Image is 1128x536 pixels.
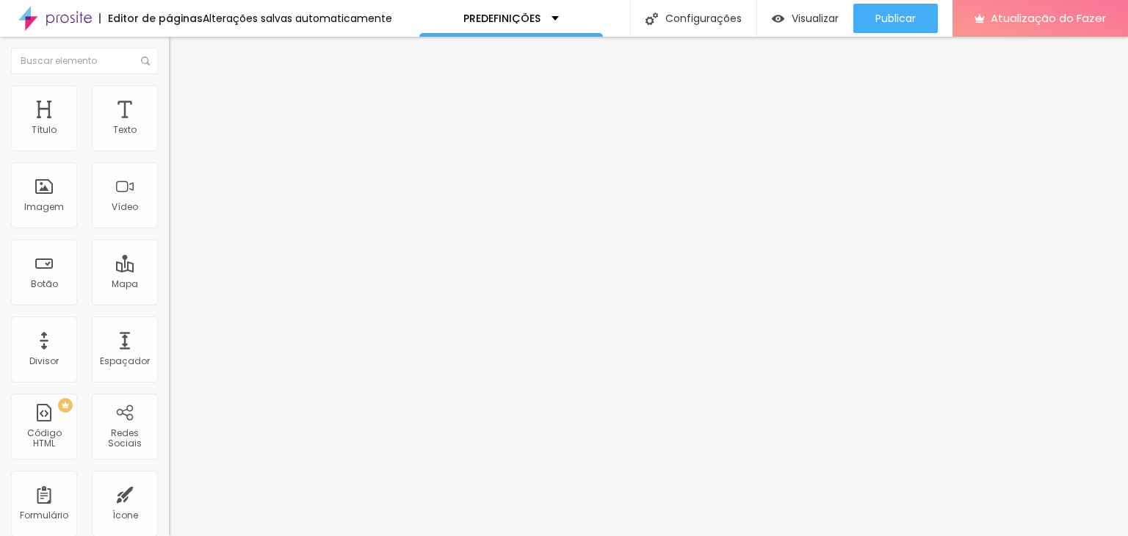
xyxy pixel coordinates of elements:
font: Imagem [24,200,64,213]
font: Divisor [29,355,59,367]
font: Visualizar [792,11,839,26]
font: Mapa [112,278,138,290]
iframe: Editor [169,37,1128,536]
font: Formulário [20,509,68,521]
font: Editor de páginas [108,11,203,26]
img: Ícone [646,12,658,25]
font: Alterações salvas automaticamente [203,11,392,26]
font: Vídeo [112,200,138,213]
font: Título [32,123,57,136]
img: Ícone [141,57,150,65]
img: view-1.svg [772,12,784,25]
button: Visualizar [757,4,853,33]
font: Texto [113,123,137,136]
font: Atualização do Fazer [991,10,1106,26]
font: Ícone [112,509,138,521]
font: Configurações [665,11,742,26]
font: PREDEFINIÇÕES [463,11,540,26]
font: Publicar [875,11,916,26]
button: Publicar [853,4,938,33]
font: Botão [31,278,58,290]
font: Código HTML [27,427,62,449]
font: Redes Sociais [108,427,142,449]
font: Espaçador [100,355,150,367]
input: Buscar elemento [11,48,158,74]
